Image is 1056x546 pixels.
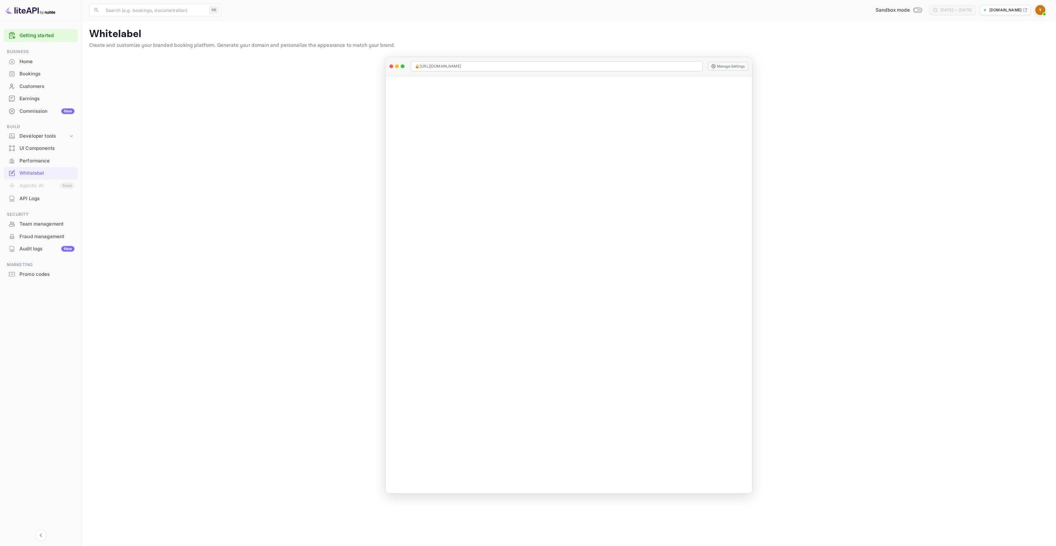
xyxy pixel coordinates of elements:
[4,123,78,130] span: Build
[19,245,74,253] div: Audit logs
[1035,5,1045,15] img: tripCheckiner
[4,29,78,42] div: Getting started
[19,133,68,140] div: Developer tools
[4,218,78,230] a: Team management
[4,48,78,55] span: Business
[4,231,78,242] a: Fraud management
[19,83,74,90] div: Customers
[708,62,748,71] button: Manage Settings
[4,261,78,268] span: Marketing
[19,108,74,115] div: Commission
[19,70,74,78] div: Bookings
[940,7,972,13] div: [DATE] — [DATE]
[4,243,78,255] div: Audit logsNew
[4,211,78,218] span: Security
[19,95,74,102] div: Earnings
[4,167,78,179] a: Whitelabel
[4,268,78,280] a: Promo codes
[19,221,74,228] div: Team management
[89,28,1048,41] p: Whitelabel
[102,4,207,16] input: Search (e.g. bookings, documentation)
[61,108,74,114] div: New
[4,231,78,243] div: Fraud management
[4,56,78,67] a: Home
[89,42,1048,49] p: Create and customize your branded booking platform. Generate your domain and personalize the appe...
[989,7,1021,13] p: [DOMAIN_NAME]
[876,7,910,14] span: Sandbox mode
[61,246,74,252] div: New
[4,68,78,80] div: Bookings
[4,105,78,117] a: CommissionNew
[4,243,78,254] a: Audit logsNew
[4,131,78,142] div: Developer tools
[4,193,78,204] a: API Logs
[5,5,55,15] img: LiteAPI logo
[209,6,219,14] div: ⌘K
[19,233,74,240] div: Fraud management
[4,80,78,93] div: Customers
[19,32,74,39] a: Getting started
[4,142,78,155] div: UI Components
[19,58,74,65] div: Home
[19,170,74,177] div: Whitelabel
[4,56,78,68] div: Home
[35,530,47,541] button: Collapse navigation
[19,145,74,152] div: UI Components
[4,68,78,79] a: Bookings
[4,80,78,92] a: Customers
[4,142,78,154] a: UI Components
[4,93,78,104] a: Earnings
[4,193,78,205] div: API Logs
[4,268,78,281] div: Promo codes
[19,271,74,278] div: Promo codes
[873,7,924,14] div: Switch to Production mode
[19,195,74,202] div: API Logs
[19,157,74,165] div: Performance
[4,93,78,105] div: Earnings
[415,63,461,69] span: 🔒 [URL][DOMAIN_NAME]
[4,155,78,167] a: Performance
